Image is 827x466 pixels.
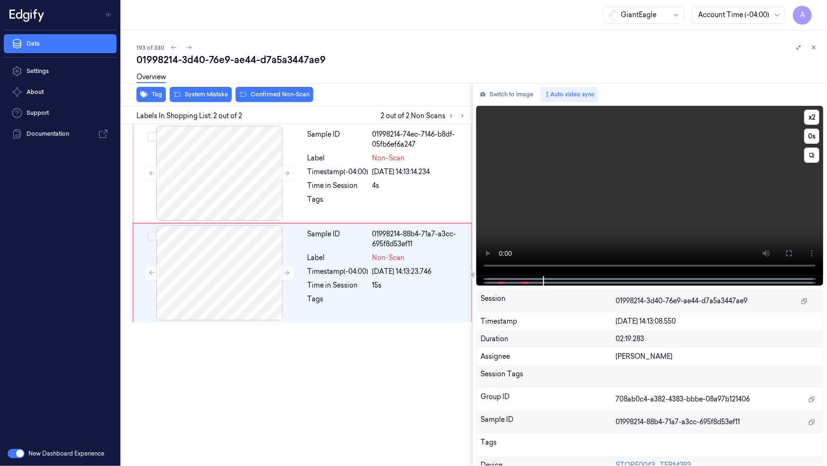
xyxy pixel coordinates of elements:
button: 0s [804,129,819,144]
button: A [793,6,812,25]
button: Select row [147,132,157,141]
div: [DATE] 14:13:14.234 [373,167,466,177]
div: 01998214-88b4-71a7-a3cc-695f8d53ef11 [373,229,466,249]
button: Select row [147,232,157,241]
span: Labels In Shopping List: 2 out of 2 [136,111,242,121]
div: Timestamp [481,317,616,326]
div: [DATE] 14:13:08.550 [616,317,819,326]
div: 01998214-74ec-7146-b8df-05fb6ef6a247 [373,130,466,149]
div: Time in Session [308,181,369,191]
button: x2 [804,110,819,125]
div: Session [481,294,616,309]
div: Timestamp (-04:00) [308,267,369,277]
div: 01998214-3d40-76e9-ae44-d7a5a3447ae9 [136,53,819,66]
div: Tags [308,195,369,210]
span: 01998214-3d40-76e9-ae44-d7a5a3447ae9 [616,296,748,306]
div: Assignee [481,352,616,362]
div: Group ID [481,392,616,407]
button: Tag [136,87,166,102]
button: About [4,83,117,102]
div: 15s [373,280,466,290]
div: Sample ID [308,229,369,249]
button: System Mistake [170,87,232,102]
div: Duration [481,334,616,344]
div: Tags [481,438,616,453]
div: Timestamp (-04:00) [308,167,369,177]
span: 193 of 330 [136,44,164,52]
div: Tags [308,294,369,309]
div: Time in Session [308,280,369,290]
div: Label [308,153,369,163]
div: [PERSON_NAME] [616,352,819,362]
button: Switch to image [476,87,537,102]
div: 4s [373,181,466,191]
span: 708ab0c4-a382-4383-bbbe-08a97b121406 [616,394,750,404]
div: Label [308,253,369,263]
div: Session Tags [481,369,616,384]
button: Auto video sync [541,87,599,102]
button: Confirmed Non-Scan [236,87,313,102]
a: Overview [136,72,166,83]
a: Data [4,34,117,53]
button: Toggle Navigation [101,7,117,22]
div: Sample ID [308,130,369,149]
a: Documentation [4,124,117,143]
a: Support [4,103,117,122]
a: Settings [4,62,117,81]
span: Non-Scan [373,153,405,163]
span: 2 out of 2 Non Scans [381,110,468,121]
span: 01998214-88b4-71a7-a3cc-695f8d53ef11 [616,417,740,427]
span: Non-Scan [373,253,405,263]
div: 02:19.283 [616,334,819,344]
div: Sample ID [481,415,616,430]
div: [DATE] 14:13:23.746 [373,267,466,277]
